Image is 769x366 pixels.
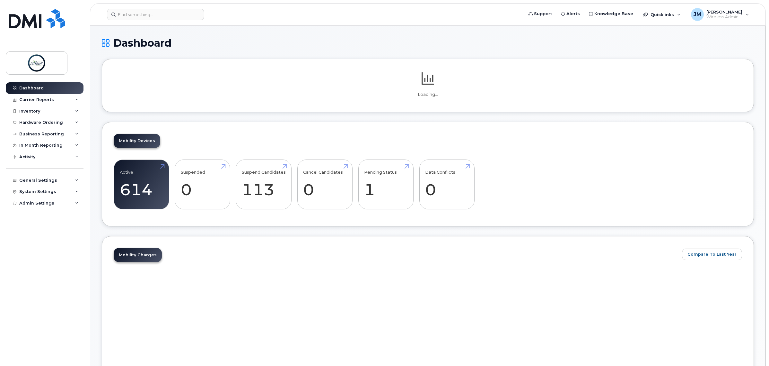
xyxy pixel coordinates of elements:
a: Pending Status 1 [364,163,407,206]
h1: Dashboard [102,37,754,49]
a: Mobility Devices [114,134,160,148]
a: Suspended 0 [181,163,224,206]
a: Mobility Charges [114,248,162,262]
span: Compare To Last Year [687,251,737,257]
a: Suspend Candidates 113 [242,163,286,206]
a: Cancel Candidates 0 [303,163,346,206]
button: Compare To Last Year [682,249,742,260]
p: Loading... [114,92,742,97]
a: Active 614 [120,163,163,206]
a: Data Conflicts 0 [425,163,468,206]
